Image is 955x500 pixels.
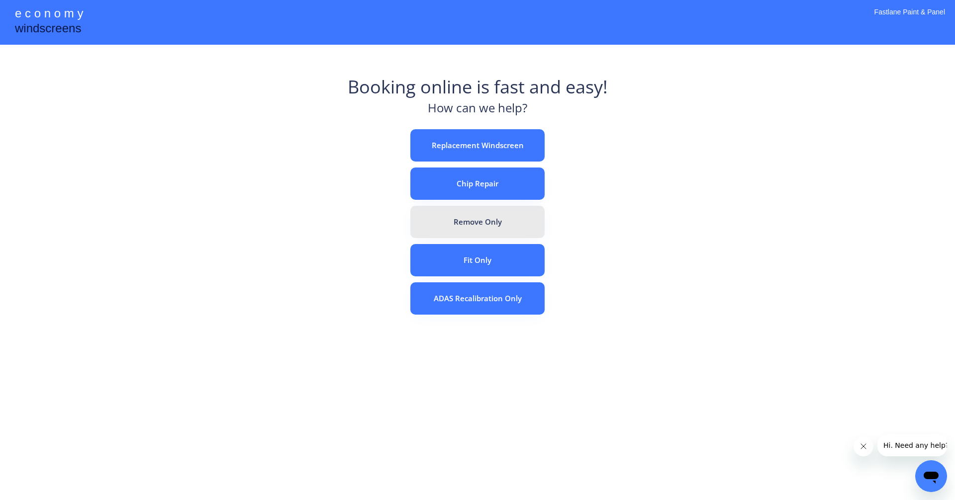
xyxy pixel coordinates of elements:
[6,7,72,15] span: Hi. Need any help?
[915,460,947,492] iframe: Button to launch messaging window
[877,434,947,456] iframe: Message from company
[15,20,81,39] div: windscreens
[410,167,545,200] button: Chip Repair
[410,282,545,315] button: ADAS Recalibration Only
[410,206,545,238] button: Remove Only
[428,99,527,122] div: How can we help?
[854,436,873,456] iframe: Close message
[874,7,945,30] div: Fastlane Paint & Panel
[410,244,545,276] button: Fit Only
[410,129,545,162] button: Replacement Windscreen
[15,5,83,24] div: e c o n o m y
[348,75,608,99] div: Booking online is fast and easy!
